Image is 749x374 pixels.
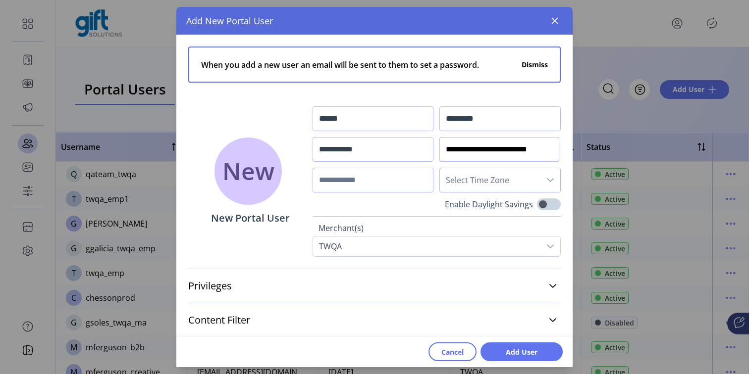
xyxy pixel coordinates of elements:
[441,347,464,357] span: Cancel
[428,342,477,361] button: Cancel
[313,236,348,256] div: TWQA
[440,168,540,192] span: Select Time Zone
[188,275,561,297] a: Privileges
[222,153,274,189] span: New
[188,309,561,331] a: Content Filter
[319,222,555,236] label: Merchant(s)
[201,53,479,76] span: When you add a new user an email will be sent to them to set a password.
[493,347,550,357] span: Add User
[522,59,548,70] button: Dismiss
[188,315,250,325] span: Content Filter
[445,198,533,210] label: Enable Daylight Savings
[540,168,560,192] div: dropdown trigger
[186,14,273,28] span: Add New Portal User
[188,281,232,291] span: Privileges
[211,211,290,226] p: New Portal User
[481,342,563,361] button: Add User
